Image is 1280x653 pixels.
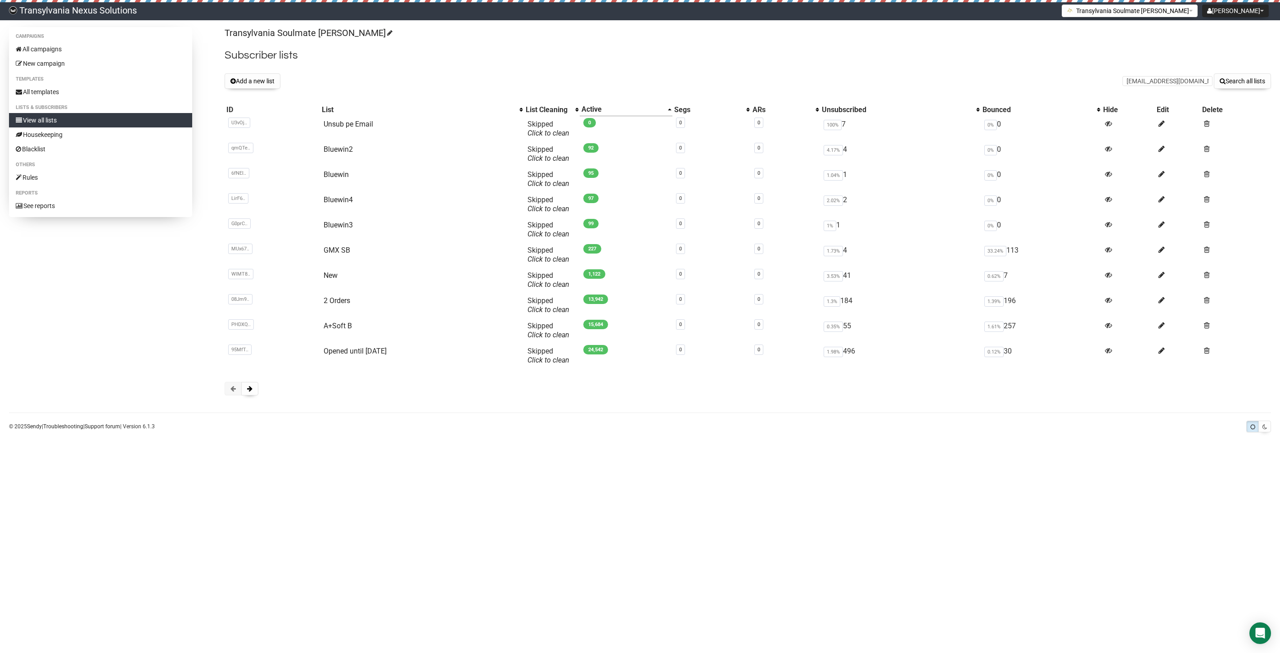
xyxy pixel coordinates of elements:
[679,322,682,327] a: 0
[324,322,352,330] a: A+Soft B
[9,159,192,170] li: Others
[527,179,569,188] a: Click to clean
[527,305,569,314] a: Click to clean
[583,219,599,228] span: 99
[225,47,1271,63] h2: Subscriber lists
[583,194,599,203] span: 97
[824,145,843,155] span: 4.17%
[324,271,338,280] a: New
[225,103,320,116] th: ID: No sort applied, sorting is disabled
[9,127,192,142] a: Housekeeping
[228,218,251,229] span: G0prC..
[324,246,350,254] a: GMX SB
[981,318,1101,343] td: 257
[679,120,682,126] a: 0
[981,293,1101,318] td: 196
[228,345,252,355] span: 95MfT..
[527,129,569,137] a: Click to clean
[527,271,569,289] span: Skipped
[981,268,1101,293] td: 7
[981,167,1101,192] td: 0
[583,320,608,329] span: 15,684
[9,170,192,185] a: Rules
[324,347,387,355] a: Opened until [DATE]
[757,145,760,151] a: 0
[820,268,981,293] td: 41
[820,242,981,268] td: 4
[324,296,350,305] a: 2 Orders
[527,356,569,364] a: Click to clean
[226,105,318,114] div: ID
[757,271,760,277] a: 0
[824,195,843,206] span: 2.02%
[225,27,391,38] a: Transylvania Soulmate [PERSON_NAME]
[527,120,569,137] span: Skipped
[527,246,569,263] span: Skipped
[1155,103,1201,116] th: Edit: No sort applied, sorting is disabled
[981,192,1101,217] td: 0
[1062,5,1198,17] button: Transylvania Soulmate [PERSON_NAME]
[1214,73,1271,89] button: Search all lists
[984,195,997,206] span: 0%
[824,347,843,357] span: 1.98%
[981,217,1101,242] td: 0
[527,230,569,238] a: Click to clean
[85,423,120,430] a: Support forum
[824,170,843,181] span: 1.04%
[753,105,811,114] div: ARs
[9,142,192,156] a: Blacklist
[757,120,760,126] a: 0
[228,269,253,279] span: WlMT8..
[679,347,682,353] a: 0
[527,347,569,364] span: Skipped
[679,246,682,252] a: 0
[984,246,1006,256] span: 33.24%
[225,73,280,89] button: Add a new list
[1249,622,1271,644] div: Open Intercom Messenger
[1157,105,1199,114] div: Edit
[527,204,569,213] a: Click to clean
[820,318,981,343] td: 55
[757,296,760,302] a: 0
[679,271,682,277] a: 0
[679,145,682,151] a: 0
[757,170,760,176] a: 0
[324,145,353,154] a: Bluewin2
[583,118,596,127] span: 0
[580,103,672,116] th: Active: Ascending sort applied, activate to apply a descending sort
[9,85,192,99] a: All templates
[1101,103,1155,116] th: Hide: No sort applied, sorting is disabled
[228,143,253,153] span: qmQTe..
[820,293,981,318] td: 184
[984,296,1004,307] span: 1.39%
[757,347,760,353] a: 0
[824,221,836,231] span: 1%
[984,170,997,181] span: 0%
[820,103,981,116] th: Unsubscribed: No sort applied, activate to apply an ascending sort
[672,103,751,116] th: Segs: No sort applied, activate to apply an ascending sort
[9,56,192,71] a: New campaign
[524,103,580,116] th: List Cleaning: No sort applied, activate to apply an ascending sort
[527,331,569,339] a: Click to clean
[1067,7,1074,14] img: 1.png
[526,105,571,114] div: List Cleaning
[583,345,608,354] span: 24,542
[820,116,981,141] td: 7
[228,319,254,330] span: PHDXQ..
[981,242,1101,268] td: 113
[9,6,17,14] img: 586cc6b7d8bc403f0c61b981d947c989
[583,269,605,279] span: 1,122
[984,271,1004,281] span: 0.62%
[527,145,569,163] span: Skipped
[527,170,569,188] span: Skipped
[679,296,682,302] a: 0
[820,217,981,242] td: 1
[984,221,997,231] span: 0%
[679,195,682,201] a: 0
[824,246,843,256] span: 1.73%
[527,221,569,238] span: Skipped
[27,423,42,430] a: Sendy
[583,295,608,304] span: 13,942
[9,74,192,85] li: Templates
[228,168,249,178] span: 6fNEI..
